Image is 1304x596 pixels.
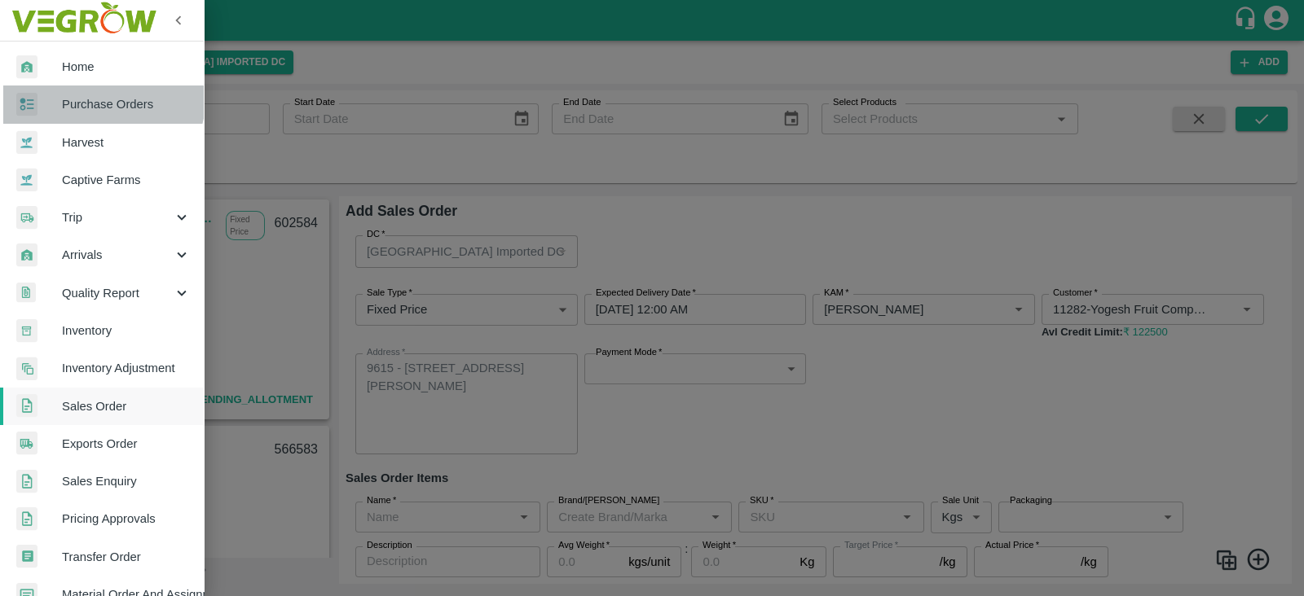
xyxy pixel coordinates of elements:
[16,470,37,493] img: sales
[16,93,37,116] img: reciept
[62,246,173,264] span: Arrivals
[62,134,191,151] span: Harvest
[16,206,37,230] img: delivery
[16,394,37,418] img: sales
[62,359,191,377] span: Inventory Adjustment
[62,208,173,226] span: Trip
[62,171,191,189] span: Captive Farms
[62,322,191,340] span: Inventory
[16,545,37,568] img: whTransfer
[16,432,37,455] img: shipments
[16,243,37,267] img: whArrival
[62,284,173,302] span: Quality Report
[16,283,36,303] img: qualityReport
[62,510,191,528] span: Pricing Approvals
[62,548,191,566] span: Transfer Order
[62,397,191,415] span: Sales Order
[62,435,191,453] span: Exports Order
[16,357,37,380] img: inventory
[62,95,191,113] span: Purchase Orders
[16,319,37,343] img: whInventory
[16,55,37,79] img: whArrival
[62,472,191,490] span: Sales Enquiry
[62,58,191,76] span: Home
[16,168,37,192] img: harvest
[16,507,37,531] img: sales
[16,130,37,155] img: harvest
